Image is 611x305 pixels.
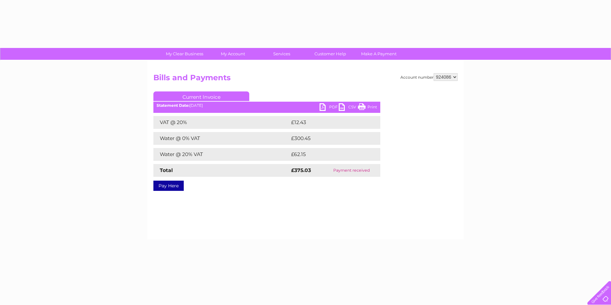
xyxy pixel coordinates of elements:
[290,148,367,161] td: £62.15
[255,48,308,60] a: Services
[153,148,290,161] td: Water @ 20% VAT
[158,48,211,60] a: My Clear Business
[207,48,259,60] a: My Account
[320,103,339,113] a: PDF
[153,73,458,85] h2: Bills and Payments
[352,48,405,60] a: Make A Payment
[153,181,184,191] a: Pay Here
[339,103,358,113] a: CSV
[290,132,369,145] td: £300.45
[304,48,357,60] a: Customer Help
[153,116,290,129] td: VAT @ 20%
[400,73,458,81] div: Account number
[157,103,189,108] b: Statement Date:
[323,164,380,177] td: Payment received
[153,103,380,108] div: [DATE]
[153,132,290,145] td: Water @ 0% VAT
[291,167,311,173] strong: £375.03
[153,91,249,101] a: Current Invoice
[290,116,367,129] td: £12.43
[160,167,173,173] strong: Total
[358,103,377,113] a: Print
